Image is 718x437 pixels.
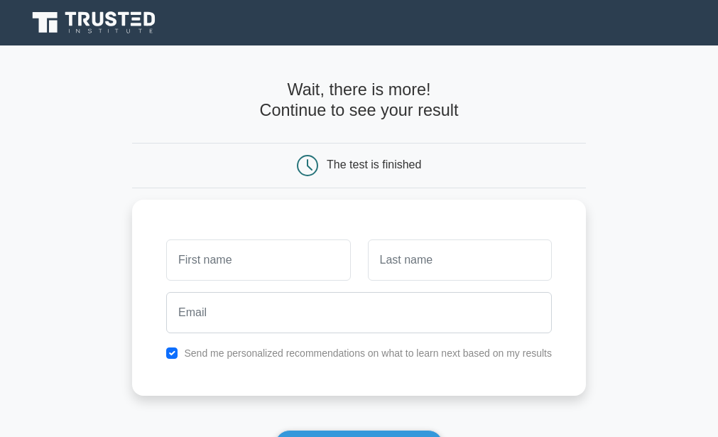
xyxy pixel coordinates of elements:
h4: Wait, there is more! Continue to see your result [132,80,586,119]
div: The test is finished [327,158,421,171]
label: Send me personalized recommendations on what to learn next based on my results [184,347,552,359]
input: Email [166,292,552,333]
input: First name [166,239,350,281]
input: Last name [368,239,552,281]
